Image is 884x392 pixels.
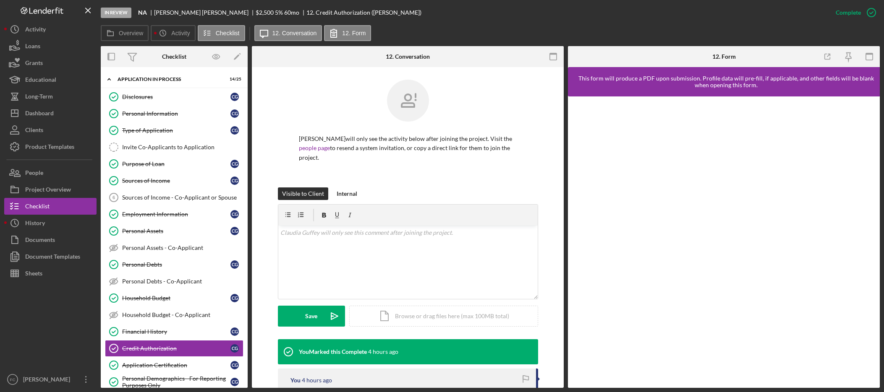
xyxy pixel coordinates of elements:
[105,172,243,189] a: Sources of IncomeCG
[122,110,230,117] div: Personal Information
[122,375,230,389] div: Personal Demographics - For Reporting Purposes Only
[122,177,230,184] div: Sources of Income
[105,105,243,122] a: Personal InformationCG
[299,134,517,162] p: [PERSON_NAME] will only see the activity below after joining the project. Visit the to resend a s...
[122,345,230,352] div: Credit Authorization
[302,377,332,384] time: 2025-09-24 17:50
[122,161,230,167] div: Purpose of Loan
[572,75,880,88] div: This form will produce a PDF upon submission. Profile data will pre-fill, if applicable, and othe...
[290,377,301,384] div: You
[230,109,239,118] div: C G
[105,340,243,357] a: Credit AuthorizationCG
[105,256,243,273] a: Personal DebtsCG
[105,306,243,323] a: Household Budget - Co-Applicant
[306,9,421,16] div: 12. Credit Authorization ([PERSON_NAME])
[21,371,76,390] div: [PERSON_NAME]
[256,9,274,16] span: $2,500
[122,278,243,285] div: Personal Debts - Co-Applicant
[122,328,230,335] div: Financial History
[230,177,239,185] div: C G
[122,144,243,151] div: Invite Co-Applicants to Application
[299,144,330,151] a: people page
[138,9,147,16] b: NA
[282,187,324,200] div: Visible to Client
[230,160,239,168] div: C G
[122,127,230,134] div: Type of Application
[198,25,245,41] button: Checklist
[855,355,876,375] iframe: Intercom live chat
[337,187,357,200] div: Internal
[324,25,371,41] button: 12. Form
[105,189,243,206] a: 6Sources of Income - Co-Applicant or Spouse
[112,195,115,200] tspan: 6
[122,261,230,268] div: Personal Debts
[230,378,239,386] div: C G
[162,53,186,60] div: Checklist
[105,323,243,340] a: Financial HistoryCG
[386,53,430,60] div: 12. Conversation
[122,244,243,251] div: Personal Assets - Co-Applicant
[254,25,322,41] button: 12. Conversation
[105,206,243,223] a: Employment InformationCG
[836,4,861,21] div: Complete
[368,348,398,355] time: 2025-09-24 17:50
[305,306,317,327] div: Save
[332,187,361,200] button: Internal
[105,374,243,390] a: Personal Demographics - For Reporting Purposes OnlyCG
[216,30,240,36] label: Checklist
[122,211,230,218] div: Employment Information
[105,139,243,156] a: Invite Co-Applicants to Application
[230,210,239,218] div: C G
[284,9,299,16] div: 60 mo
[122,295,230,301] div: Household Budget
[151,25,195,41] button: Activity
[230,344,239,353] div: C G
[105,239,243,256] a: Personal Assets - Co-Applicant
[171,30,190,36] label: Activity
[230,327,239,336] div: C G
[154,9,256,16] div: [PERSON_NAME] [PERSON_NAME]
[4,371,97,388] button: FC[PERSON_NAME]
[230,361,239,369] div: C G
[4,265,97,282] button: Sheets
[576,105,872,379] iframe: Lenderfit form
[230,294,239,302] div: C G
[25,265,42,284] div: Sheets
[230,126,239,135] div: C G
[230,227,239,235] div: C G
[105,273,243,290] a: Personal Debts - Co-Applicant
